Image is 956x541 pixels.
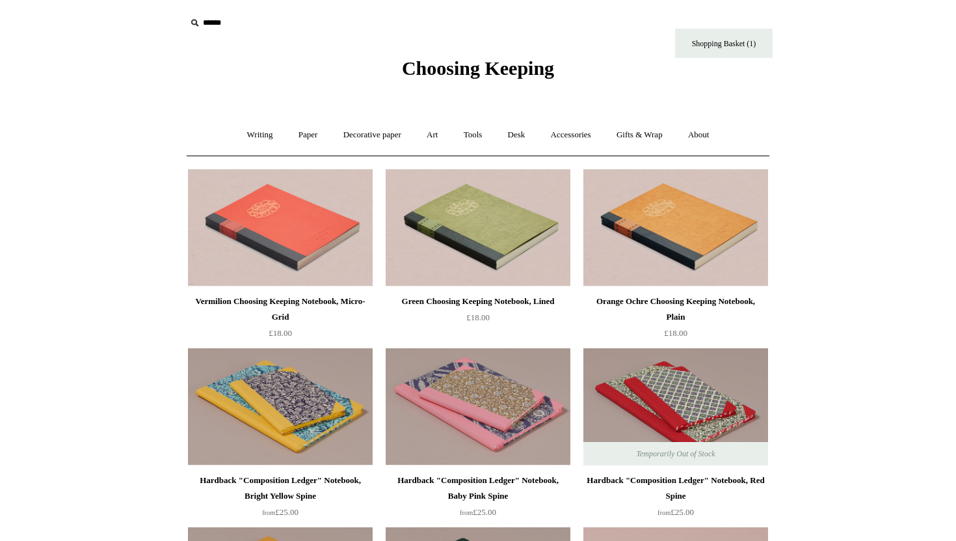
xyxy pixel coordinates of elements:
[262,509,275,516] span: from
[583,473,768,526] a: Hardback "Composition Ledger" Notebook, Red Spine from£25.00
[496,118,537,152] a: Desk
[460,509,473,516] span: from
[389,294,567,309] div: Green Choosing Keeping Notebook, Lined
[191,294,369,325] div: Vermilion Choosing Keeping Notebook, Micro-Grid
[587,294,765,325] div: Orange Ochre Choosing Keeping Notebook, Plain
[188,169,373,286] img: Vermilion Choosing Keeping Notebook, Micro-Grid
[386,348,570,465] a: Hardback "Composition Ledger" Notebook, Baby Pink Spine Hardback "Composition Ledger" Notebook, B...
[539,118,603,152] a: Accessories
[402,68,554,77] a: Choosing Keeping
[269,328,292,338] span: £18.00
[623,442,728,465] span: Temporarily Out of Stock
[386,348,570,465] img: Hardback "Composition Ledger" Notebook, Baby Pink Spine
[386,473,570,526] a: Hardback "Composition Ledger" Notebook, Baby Pink Spine from£25.00
[657,507,694,517] span: £25.00
[235,118,285,152] a: Writing
[386,169,570,286] img: Green Choosing Keeping Notebook, Lined
[583,294,768,347] a: Orange Ochre Choosing Keeping Notebook, Plain £18.00
[587,473,765,504] div: Hardback "Composition Ledger" Notebook, Red Spine
[583,348,768,465] a: Hardback "Composition Ledger" Notebook, Red Spine Hardback "Composition Ledger" Notebook, Red Spi...
[389,473,567,504] div: Hardback "Composition Ledger" Notebook, Baby Pink Spine
[583,348,768,465] img: Hardback "Composition Ledger" Notebook, Red Spine
[583,169,768,286] img: Orange Ochre Choosing Keeping Notebook, Plain
[664,328,687,338] span: £18.00
[605,118,674,152] a: Gifts & Wrap
[460,507,496,517] span: £25.00
[415,118,449,152] a: Art
[386,169,570,286] a: Green Choosing Keeping Notebook, Lined Green Choosing Keeping Notebook, Lined
[191,473,369,504] div: Hardback "Composition Ledger" Notebook, Bright Yellow Spine
[466,312,490,322] span: £18.00
[332,118,413,152] a: Decorative paper
[188,169,373,286] a: Vermilion Choosing Keeping Notebook, Micro-Grid Vermilion Choosing Keeping Notebook, Micro-Grid
[188,294,373,347] a: Vermilion Choosing Keeping Notebook, Micro-Grid £18.00
[386,294,570,347] a: Green Choosing Keeping Notebook, Lined £18.00
[402,57,554,79] span: Choosing Keeping
[262,507,299,517] span: £25.00
[657,509,671,516] span: from
[675,29,773,58] a: Shopping Basket (1)
[188,473,373,526] a: Hardback "Composition Ledger" Notebook, Bright Yellow Spine from£25.00
[583,169,768,286] a: Orange Ochre Choosing Keeping Notebook, Plain Orange Ochre Choosing Keeping Notebook, Plain
[188,348,373,465] img: Hardback "Composition Ledger" Notebook, Bright Yellow Spine
[287,118,330,152] a: Paper
[676,118,721,152] a: About
[452,118,494,152] a: Tools
[188,348,373,465] a: Hardback "Composition Ledger" Notebook, Bright Yellow Spine Hardback "Composition Ledger" Noteboo...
